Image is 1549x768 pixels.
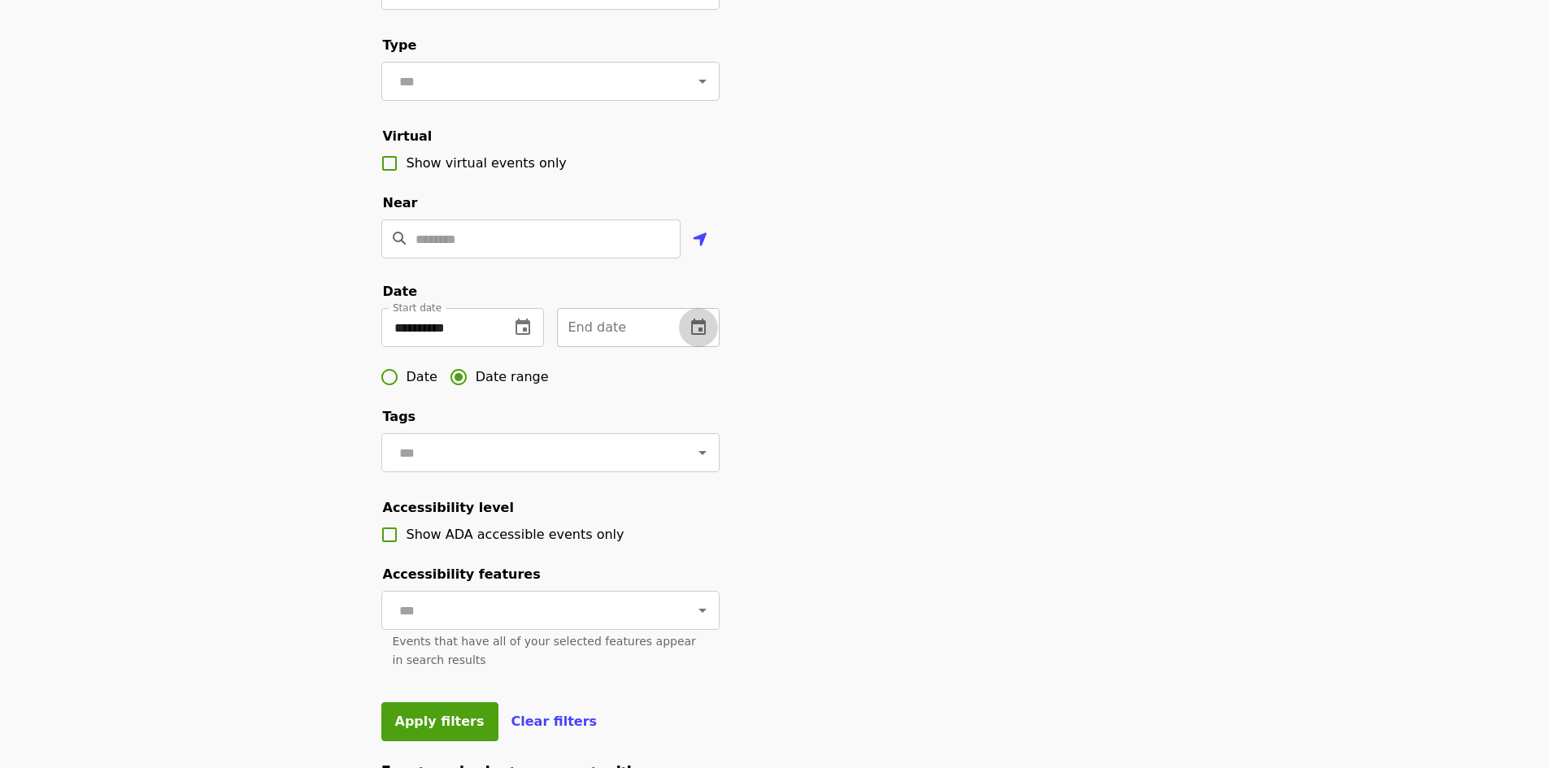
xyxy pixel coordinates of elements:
span: Events that have all of your selected features appear in search results [393,635,696,666]
input: Location [416,219,681,258]
span: Clear filters [511,714,598,729]
span: Virtual [383,128,433,144]
span: Date range [476,367,549,387]
span: Apply filters [395,714,485,729]
span: Tags [383,409,416,424]
button: Open [691,599,714,622]
span: Date [383,284,418,299]
span: Show ADA accessible events only [407,527,624,542]
button: change date [503,308,542,347]
button: change date [679,308,718,347]
i: location-arrow icon [693,230,707,249]
button: Open [691,441,714,464]
span: Show virtual events only [407,155,567,171]
span: Date [407,367,437,387]
span: Start date [393,302,442,314]
span: Near [383,195,418,210]
span: Accessibility features [383,566,541,582]
button: Open [691,70,714,93]
span: Accessibility level [383,500,514,515]
span: Type [383,37,417,53]
i: search icon [393,231,406,246]
button: Apply filters [381,702,498,741]
button: Clear filters [511,712,598,731]
button: Use my location [681,221,720,260]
